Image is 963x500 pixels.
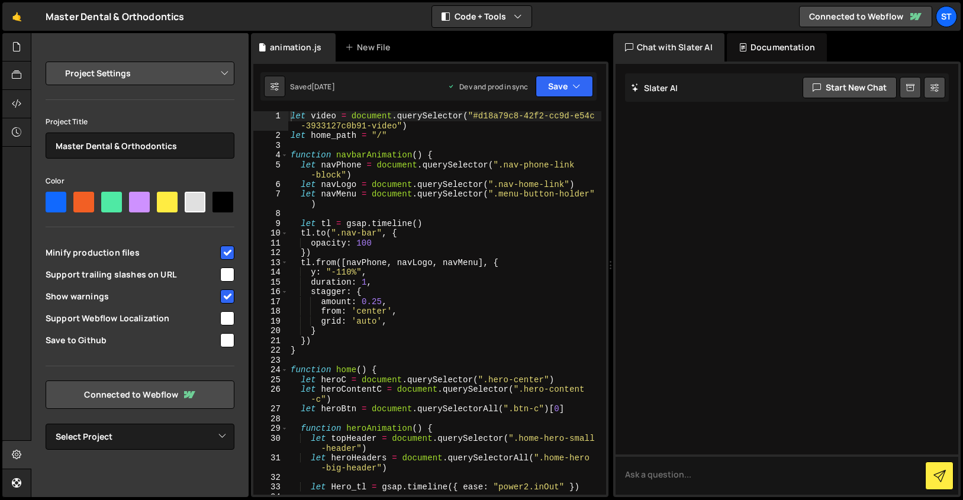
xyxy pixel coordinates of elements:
[46,312,218,324] span: Support Webflow Localization
[46,457,234,482] button: Save
[253,482,288,492] div: 33
[253,219,288,229] div: 9
[253,180,288,190] div: 6
[253,434,288,453] div: 30
[799,6,932,27] a: Connected to Webflow
[253,356,288,366] div: 23
[253,209,288,219] div: 8
[253,278,288,288] div: 15
[253,414,288,424] div: 28
[253,424,288,434] div: 29
[727,33,827,62] div: Documentation
[631,82,678,93] h2: Slater AI
[253,317,288,327] div: 19
[345,41,395,53] div: New File
[253,150,288,160] div: 4
[46,334,218,346] span: Save to Github
[253,287,288,297] div: 16
[46,291,218,302] span: Show warnings
[46,133,234,159] input: Project name
[432,6,532,27] button: Code + Tools
[253,453,288,473] div: 31
[253,189,288,209] div: 7
[253,111,288,131] div: 1
[253,160,288,180] div: 5
[253,326,288,336] div: 20
[290,82,335,92] div: Saved
[46,247,218,259] span: Minify production files
[253,365,288,375] div: 24
[613,33,724,62] div: Chat with Slater AI
[253,473,288,483] div: 32
[253,238,288,249] div: 11
[253,297,288,307] div: 17
[253,346,288,356] div: 22
[447,82,528,92] div: Dev and prod in sync
[253,131,288,141] div: 2
[311,82,335,92] div: [DATE]
[253,248,288,258] div: 12
[46,9,184,24] div: Master Dental & Orthodontics
[253,307,288,317] div: 18
[253,258,288,268] div: 13
[253,375,288,385] div: 25
[2,2,31,31] a: 🤙
[270,41,321,53] div: animation.js
[936,6,957,27] a: St
[536,76,593,97] button: Save
[253,267,288,278] div: 14
[253,404,288,414] div: 27
[46,116,88,128] label: Project Title
[46,380,234,409] a: Connected to Webflow
[253,141,288,151] div: 3
[803,77,897,98] button: Start new chat
[253,385,288,404] div: 26
[46,175,65,187] label: Color
[253,228,288,238] div: 10
[46,41,86,54] h2: Settings
[253,336,288,346] div: 21
[46,269,218,280] span: Support trailing slashes on URL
